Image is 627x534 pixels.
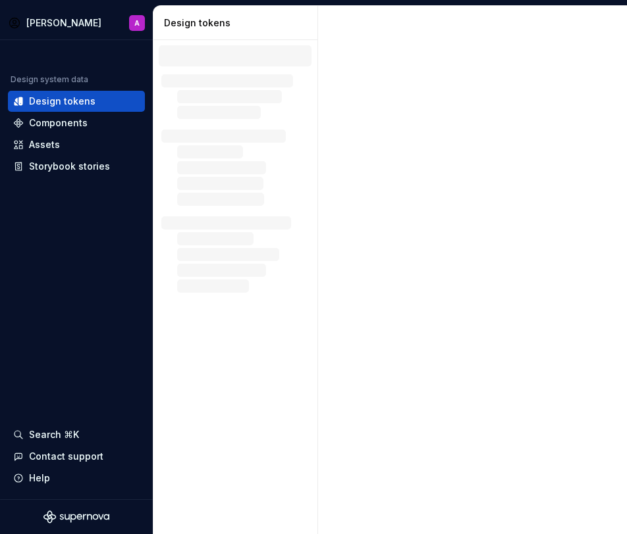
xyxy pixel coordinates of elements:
div: Design tokens [29,95,95,108]
button: Contact support [8,446,145,467]
a: Components [8,112,145,133]
div: Help [29,472,50,485]
button: Search ⌘K [8,424,145,445]
svg: Supernova Logo [43,510,109,523]
div: Components [29,116,88,130]
a: Storybook stories [8,156,145,177]
a: Design tokens [8,91,145,112]
div: [PERSON_NAME] [26,16,101,30]
button: [PERSON_NAME]A [3,9,150,37]
div: Search ⌘K [29,428,79,441]
div: A [134,18,140,28]
div: Design tokens [164,16,312,30]
button: Help [8,468,145,489]
a: Assets [8,134,145,155]
div: Storybook stories [29,160,110,173]
div: Assets [29,138,60,151]
div: Design system data [11,74,88,85]
div: Contact support [29,450,103,463]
